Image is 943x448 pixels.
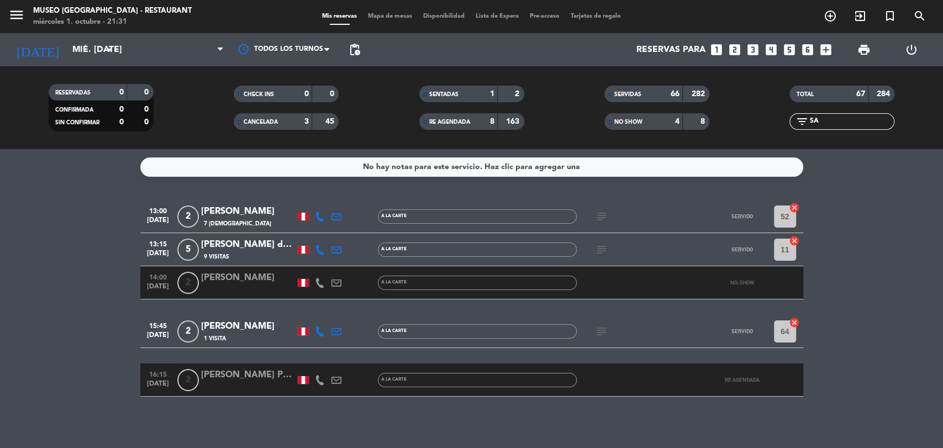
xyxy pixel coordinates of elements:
span: RE AGENDADA [429,119,470,125]
span: 1 Visita [204,334,226,343]
div: No hay notas para este servicio. Haz clic para agregar una [363,161,580,173]
span: Disponibilidad [418,13,470,19]
i: looks_5 [782,43,797,57]
div: [PERSON_NAME] del [PERSON_NAME] [201,238,295,252]
strong: 0 [304,90,309,98]
i: menu [8,7,25,23]
span: TOTAL [796,92,813,97]
i: subject [595,325,608,338]
strong: 0 [119,88,124,96]
button: SERVIDO [715,320,770,342]
div: [PERSON_NAME] [201,204,295,219]
span: 14:00 [144,270,172,283]
i: filter_list [795,115,808,128]
span: [DATE] [144,380,172,393]
i: looks_one [709,43,724,57]
span: 2 [177,320,199,342]
strong: 0 [144,106,151,113]
div: [PERSON_NAME] Paolo [PERSON_NAME] [201,368,295,382]
span: 16:15 [144,367,172,380]
div: miércoles 1. octubre - 21:31 [33,17,192,28]
span: 5 [177,239,199,261]
i: looks_4 [764,43,778,57]
strong: 4 [675,118,679,125]
strong: 1 [490,90,494,98]
span: NO-SHOW [730,280,754,286]
span: Reservas para [636,45,705,55]
span: A la Carte [381,280,407,284]
strong: 8 [700,118,707,125]
strong: 67 [856,90,865,98]
span: [DATE] [144,331,172,344]
span: RESERVADAS [55,90,91,96]
span: SENTADAS [429,92,459,97]
strong: 45 [325,118,336,125]
div: [PERSON_NAME] [201,319,295,334]
span: Mapa de mesas [362,13,418,19]
button: menu [8,7,25,27]
i: add_circle_outline [824,9,837,23]
i: looks_6 [800,43,815,57]
span: CONFIRMADA [55,107,93,113]
span: Lista de Espera [470,13,524,19]
span: Tarjetas de regalo [565,13,626,19]
span: CANCELADA [244,119,278,125]
strong: 163 [506,118,521,125]
span: 2 [177,205,199,228]
div: LOG OUT [888,33,935,66]
strong: 284 [877,90,892,98]
i: cancel [789,317,800,328]
button: RE AGENDADA [715,369,770,391]
i: cancel [789,235,800,246]
span: SERVIDO [731,328,753,334]
span: 2 [177,369,199,391]
span: SERVIDO [731,213,753,219]
span: pending_actions [348,43,361,56]
button: NO-SHOW [715,272,770,294]
i: exit_to_app [854,9,867,23]
i: arrow_drop_down [103,43,116,56]
input: Filtrar por nombre... [808,115,894,128]
i: turned_in_not [883,9,897,23]
span: A la Carte [381,329,407,333]
button: SERVIDO [715,205,770,228]
span: CHECK INS [244,92,274,97]
div: Museo [GEOGRAPHIC_DATA] - Restaurant [33,6,192,17]
span: [DATE] [144,217,172,229]
strong: 0 [119,106,124,113]
button: SERVIDO [715,239,770,261]
span: 13:00 [144,204,172,217]
i: looks_3 [746,43,760,57]
strong: 0 [330,90,336,98]
strong: 2 [515,90,521,98]
strong: 282 [691,90,707,98]
strong: 0 [119,118,124,126]
span: 15:45 [144,319,172,331]
span: 9 Visitas [204,252,229,261]
span: 2 [177,272,199,294]
i: subject [595,243,608,256]
i: search [913,9,926,23]
i: cancel [789,202,800,213]
i: looks_two [728,43,742,57]
span: [DATE] [144,250,172,262]
span: 7 [DEMOGRAPHIC_DATA] [204,219,271,228]
i: power_settings_new [904,43,918,56]
span: 13:15 [144,237,172,250]
strong: 0 [144,88,151,96]
div: [PERSON_NAME] [201,271,295,285]
span: NO SHOW [614,119,642,125]
span: A la Carte [381,247,407,251]
i: [DATE] [8,38,67,62]
span: [DATE] [144,283,172,296]
i: add_box [819,43,833,57]
span: Mis reservas [317,13,362,19]
span: SERVIDAS [614,92,641,97]
strong: 8 [490,118,494,125]
span: A la Carte [381,377,407,382]
strong: 3 [304,118,309,125]
span: A la Carte [381,214,407,218]
span: SERVIDO [731,246,753,252]
i: subject [595,210,608,223]
span: print [857,43,871,56]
